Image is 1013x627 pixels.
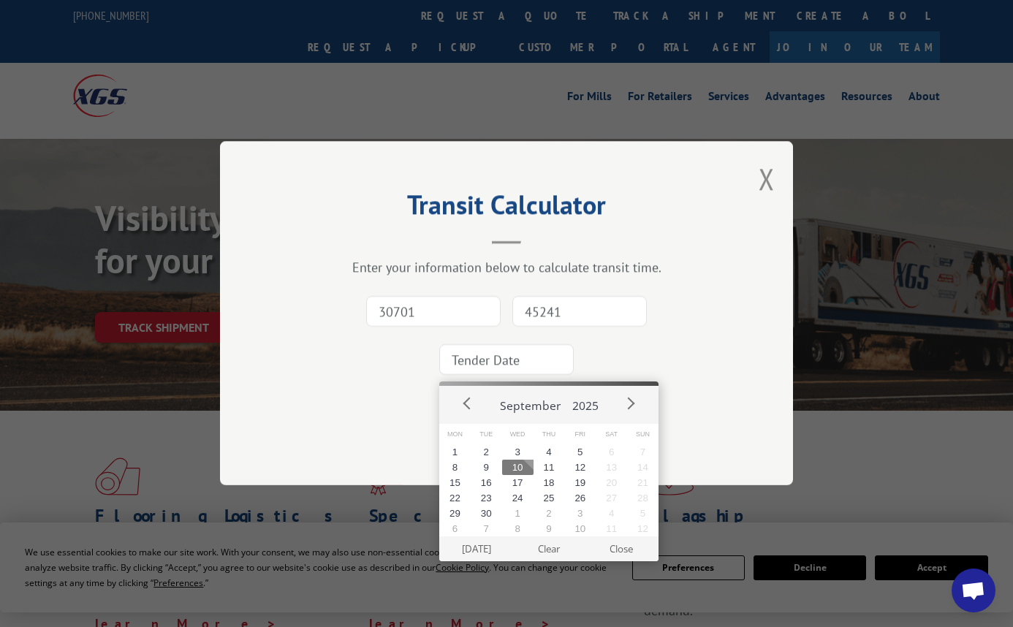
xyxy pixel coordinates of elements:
button: 6 [596,444,627,460]
input: Origin Zip [366,297,501,327]
button: 4 [596,506,627,521]
button: 2 [471,444,502,460]
button: 6 [439,521,471,536]
h2: Transit Calculator [293,194,720,222]
button: September [494,386,566,419]
button: 9 [471,460,502,475]
button: 4 [534,444,565,460]
button: 18 [534,475,565,490]
button: Prev [457,392,479,414]
button: 8 [439,460,471,475]
button: 29 [439,506,471,521]
button: 2 [534,506,565,521]
button: 14 [627,460,659,475]
button: 23 [471,490,502,506]
button: 12 [627,521,659,536]
button: 3 [564,506,596,521]
button: 30 [471,506,502,521]
button: 22 [439,490,471,506]
button: 16 [471,475,502,490]
button: 12 [564,460,596,475]
button: 20 [596,475,627,490]
button: Clear [513,536,585,561]
button: 11 [534,460,565,475]
button: Close [585,536,658,561]
span: Tue [471,424,502,445]
button: 11 [596,521,627,536]
span: Mon [439,424,471,445]
span: Sun [627,424,659,445]
button: 2025 [566,386,604,419]
button: 5 [564,444,596,460]
button: 27 [596,490,627,506]
button: 21 [627,475,659,490]
span: Wed [502,424,534,445]
button: 1 [502,506,534,521]
button: 10 [564,521,596,536]
div: Open chat [952,569,995,612]
button: 26 [564,490,596,506]
button: 3 [502,444,534,460]
button: Next [619,392,641,414]
button: 13 [596,460,627,475]
span: Sat [596,424,627,445]
button: 15 [439,475,471,490]
button: 24 [502,490,534,506]
button: 1 [439,444,471,460]
button: 8 [502,521,534,536]
button: 10 [502,460,534,475]
button: 7 [627,444,659,460]
button: 28 [627,490,659,506]
div: Enter your information below to calculate transit time. [293,259,720,276]
button: 19 [564,475,596,490]
span: Thu [534,424,565,445]
button: 17 [502,475,534,490]
input: Dest. Zip [512,297,647,327]
button: Close modal [759,159,775,198]
button: [DATE] [441,536,513,561]
input: Tender Date [439,345,574,376]
span: Fri [564,424,596,445]
button: 7 [471,521,502,536]
button: 5 [627,506,659,521]
button: 25 [534,490,565,506]
button: 9 [534,521,565,536]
